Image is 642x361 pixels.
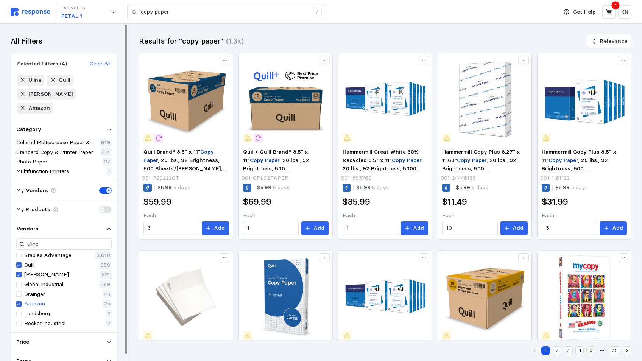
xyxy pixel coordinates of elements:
[141,5,309,19] input: Search for a product name or SKU
[343,157,423,180] span: , 20 lbs., 92 Brightness, 5000 Sheets/Carton (86700)
[16,187,48,195] p: My Vendors
[226,36,244,46] h3: (1.3k)
[442,212,528,220] p: Each
[247,221,294,235] input: Qty
[16,167,69,176] p: Multifunction Printers
[341,174,372,182] p: 901-893760
[271,184,290,191] span: 5 days
[107,310,110,318] p: 2
[392,157,421,163] mark: Copy Paper
[250,157,279,163] mark: Copy Paper
[243,212,329,220] p: Each
[104,290,110,299] p: 48
[542,196,568,208] h2: $31.99
[347,221,394,235] input: Qty
[243,58,329,143] img: 2C228550-E1D3-4327-9C05642E623E45A9_s7
[16,205,50,214] p: My Products
[456,184,488,192] p: $5.99
[143,157,226,188] span: , 20 lbs., 92 Brightness, 500 Sheets/[PERSON_NAME], 10 [PERSON_NAME]/Carton (720222CT)
[172,184,190,191] span: 5 days
[28,90,73,98] div: [PERSON_NAME]
[586,346,595,355] button: 5
[540,174,570,182] p: 901-1181122
[89,59,111,68] button: Clear All
[104,300,110,308] p: 25
[16,338,29,346] p: Price
[564,346,573,355] button: 3
[24,300,45,308] p: Amazon
[343,148,419,163] span: Hammermill Great White 30% Recycled 8.5" x 11"
[343,255,428,340] img: 95CBC599-9581-4384-AB7E87134750EEBE_s7
[470,184,488,191] span: 5 days
[343,196,370,208] h2: $85.99
[621,8,628,16] p: KN
[542,58,627,143] img: A2C4AC65-2CB3-4263-BB0C166AE240F3D8_s7
[142,174,179,182] p: 901-720222CT
[243,148,308,163] span: Quill+ Quill Brand® 8.5" x 11"
[24,310,50,318] p: Landsberg
[600,37,627,45] p: Relevance
[16,148,93,157] p: Standard Copy & Printer Paper
[570,184,588,191] span: 5 days
[101,138,110,147] p: 619
[101,271,110,279] p: 621
[148,221,195,235] input: Qty
[600,221,627,235] button: Add
[101,280,110,289] p: 389
[11,36,42,46] h3: All Filters
[546,221,593,235] input: Qty
[542,212,627,220] p: Each
[243,255,329,340] img: B1BFBAE0-3D02-468F-9BDB6E9689C6C1B8_s7
[143,255,229,340] img: sp42192380_s7
[618,5,631,19] button: KN
[104,158,110,166] p: 27
[214,224,225,232] p: Add
[24,290,45,299] p: Grainger
[356,184,389,192] p: $5.99
[59,76,70,84] div: Quill
[143,196,171,208] h2: $59.99
[401,221,428,235] button: Add
[343,212,428,220] p: Each
[24,319,65,328] p: Rocket Industrial
[442,148,520,163] span: Hammermill Copy Plus 8.27" x 11.69"
[559,5,600,19] button: Get Help
[16,225,39,233] p: Vendors
[500,221,528,235] button: Add
[243,157,317,196] span: , 20 lbs., 92 Brightness, 500 Sheets/[PERSON_NAME], 10 [PERSON_NAME]/Carton (720222CT)
[17,60,67,68] div: Selected Filters (4)
[257,184,290,192] p: $5.99
[24,261,34,269] p: Quill
[202,221,229,235] button: Add
[143,148,200,155] span: Quill Brand® 8.5" x 11"
[441,174,476,182] p: 901-24448136
[16,158,47,166] p: Photo Paper
[301,221,329,235] button: Add
[555,184,588,192] p: $5.99
[553,346,561,355] button: 2
[513,224,524,232] p: Add
[143,58,229,143] img: 90EA547A-DE65-4F53-80522C2D2455DD23_s7
[61,4,85,12] p: Deliver to
[542,255,627,340] img: l_MyCopy-Legal-Ream_mel.jpg
[108,167,110,176] p: 1
[573,8,595,16] p: Get Help
[16,138,98,147] p: Colored Multipurpose Paper & Cover Stock
[243,196,271,208] h2: $69.99
[575,346,584,355] button: 4
[157,184,190,192] p: $5.99
[587,34,631,48] button: Relevance
[61,12,85,20] p: PETAL 1
[442,196,467,208] h2: $11.49
[549,157,578,163] mark: Copy Paper
[27,239,109,250] input: Search...
[28,104,50,112] div: Amazon
[97,251,110,260] p: 3,010
[143,212,229,220] p: Each
[313,8,322,17] div: /
[242,174,288,182] p: 901-QPLS2PAPER
[100,261,110,269] p: 639
[28,76,41,84] div: Uline
[442,255,528,340] img: 0900BED6-656E-45AB-B8DD30A2143F52CE_s7
[101,148,110,157] p: 614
